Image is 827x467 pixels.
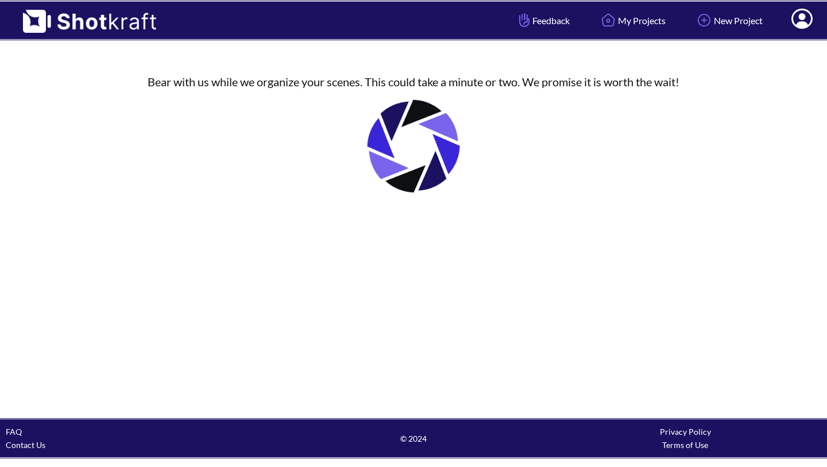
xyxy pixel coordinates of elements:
a: Contact Us [6,440,45,450]
div: Privacy Policy [550,425,821,438]
a: FAQ [6,427,22,437]
span: Feedback [516,14,570,27]
span: © 2024 [277,432,549,445]
div: Terms of Use [550,438,821,451]
img: Hand Icon [516,10,532,30]
img: Home Icon [598,10,618,30]
a: New Project [686,5,771,36]
a: My Projects [590,5,674,36]
img: Loading.. [356,89,471,204]
img: Add Icon [694,10,714,30]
